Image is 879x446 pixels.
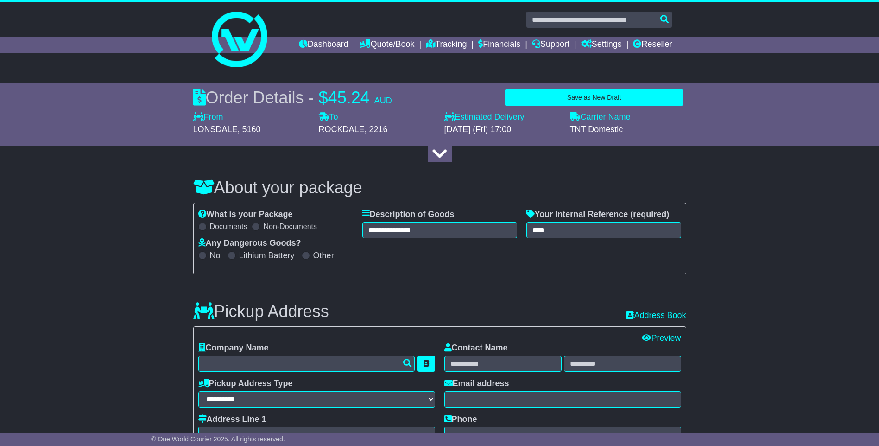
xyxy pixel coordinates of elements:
[365,125,388,134] span: , 2216
[581,37,622,53] a: Settings
[198,379,293,389] label: Pickup Address Type
[360,37,414,53] a: Quote/Book
[238,125,261,134] span: , 5160
[198,210,293,220] label: What is your Package
[210,251,221,261] label: No
[642,333,681,343] a: Preview
[313,251,334,261] label: Other
[633,37,672,53] a: Reseller
[319,88,328,107] span: $
[198,238,301,248] label: Any Dangerous Goods?
[444,414,477,425] label: Phone
[362,210,455,220] label: Description of Goods
[505,89,683,106] button: Save as New Draft
[444,343,508,353] label: Contact Name
[426,37,467,53] a: Tracking
[328,88,370,107] span: 45.24
[319,112,338,122] label: To
[263,222,317,231] label: Non-Documents
[570,125,686,135] div: TNT Domestic
[193,178,686,197] h3: About your package
[193,125,238,134] span: LONSDALE
[374,96,392,105] span: AUD
[532,37,569,53] a: Support
[193,302,329,321] h3: Pickup Address
[193,88,392,108] div: Order Details -
[319,125,365,134] span: ROCKDALE
[444,379,509,389] label: Email address
[444,112,561,122] label: Estimated Delivery
[210,222,247,231] label: Documents
[193,112,223,122] label: From
[444,125,561,135] div: [DATE] (Fri) 17:00
[198,414,266,425] label: Address Line 1
[239,251,295,261] label: Lithium Battery
[198,343,269,353] label: Company Name
[299,37,348,53] a: Dashboard
[570,112,631,122] label: Carrier Name
[151,435,285,443] span: © One World Courier 2025. All rights reserved.
[626,311,686,321] a: Address Book
[526,210,670,220] label: Your Internal Reference (required)
[478,37,520,53] a: Financials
